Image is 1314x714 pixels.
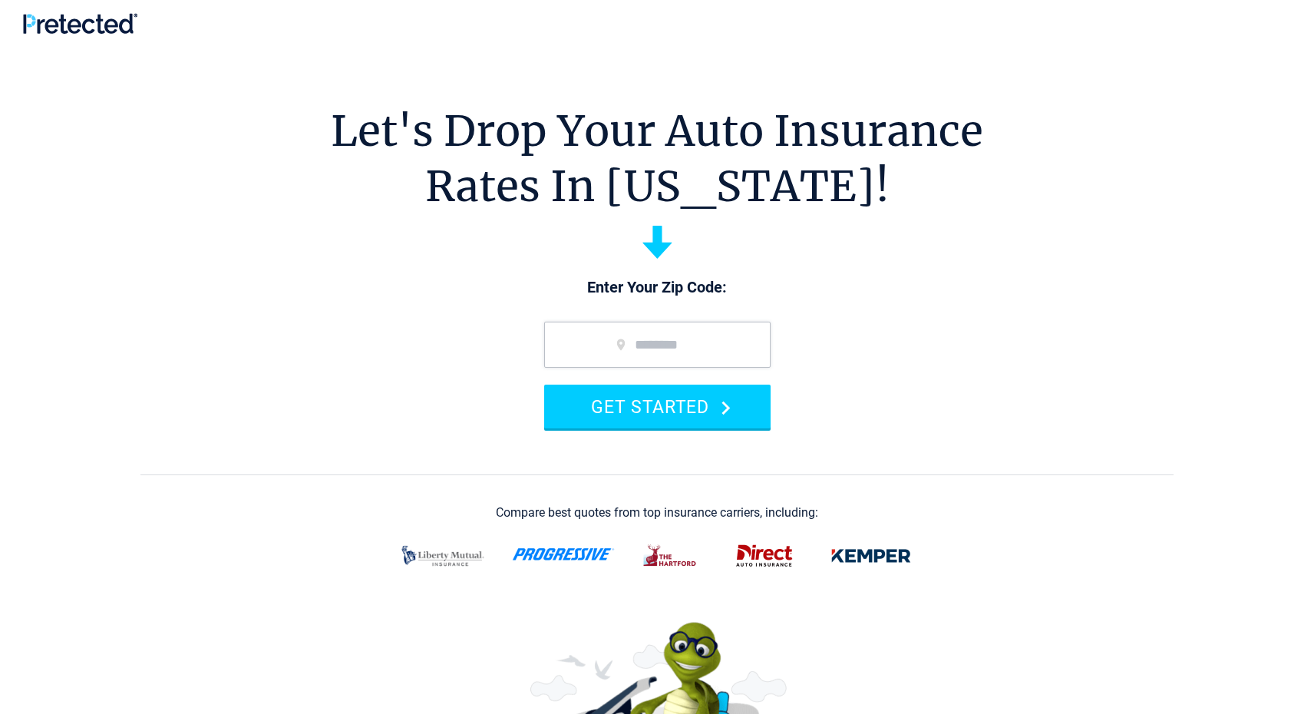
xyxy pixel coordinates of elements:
img: progressive [512,548,615,560]
img: Pretected Logo [23,13,137,34]
div: Compare best quotes from top insurance carriers, including: [496,506,818,520]
img: thehartford [633,536,708,576]
img: direct [727,536,802,576]
input: zip code [544,322,771,368]
img: kemper [820,536,922,576]
img: liberty [392,536,494,576]
button: GET STARTED [544,385,771,428]
h1: Let's Drop Your Auto Insurance Rates In [US_STATE]! [331,104,983,214]
p: Enter Your Zip Code: [529,277,786,299]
